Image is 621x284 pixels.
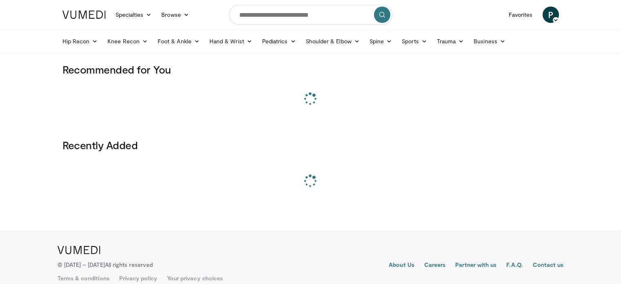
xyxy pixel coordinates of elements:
input: Search topics, interventions [229,5,392,25]
a: Privacy policy [119,274,157,282]
h3: Recently Added [62,139,559,152]
a: Hand & Wrist [205,33,257,49]
img: VuMedi Logo [58,246,100,254]
a: Careers [424,261,446,271]
a: F.A.Q. [506,261,523,271]
p: © [DATE] – [DATE] [58,261,153,269]
a: Trauma [432,33,469,49]
a: Partner with us [455,261,496,271]
a: Foot & Ankle [153,33,205,49]
a: Spine [365,33,397,49]
a: P [543,7,559,23]
a: Business [469,33,510,49]
h3: Recommended for You [62,63,559,76]
a: Your privacy choices [167,274,223,282]
a: Sports [397,33,432,49]
img: VuMedi Logo [62,11,106,19]
a: Shoulder & Elbow [301,33,365,49]
a: Specialties [111,7,157,23]
a: Favorites [504,7,538,23]
a: Browse [156,7,194,23]
a: Knee Recon [102,33,153,49]
span: All rights reserved [105,261,153,268]
a: Terms & conditions [58,274,109,282]
a: Contact us [533,261,564,271]
a: About Us [389,261,414,271]
a: Pediatrics [257,33,301,49]
a: Hip Recon [58,33,103,49]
